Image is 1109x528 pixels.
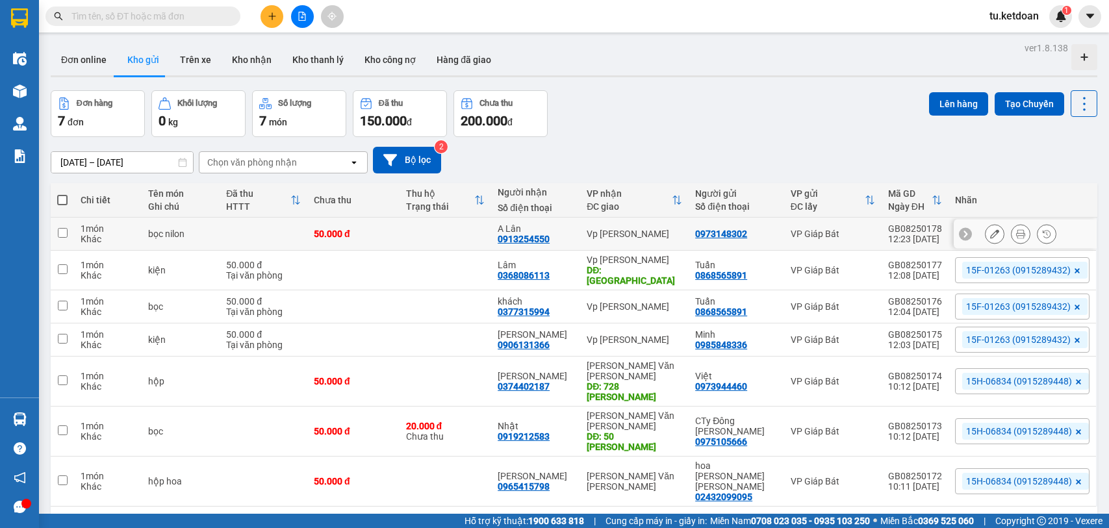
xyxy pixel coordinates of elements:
[117,44,170,75] button: Kho gửi
[453,90,548,137] button: Chưa thu200.000đ
[888,481,942,492] div: 10:11 [DATE]
[226,270,301,281] div: Tại văn phòng
[81,431,135,442] div: Khác
[407,117,412,127] span: đ
[406,421,485,442] div: Chưa thu
[587,201,672,212] div: ĐC giao
[695,371,778,381] div: Việt
[177,99,217,108] div: Khối lượng
[791,301,875,312] div: VP Giáp Bát
[51,90,145,137] button: Đơn hàng7đơn
[695,492,752,502] div: 02432099095
[498,270,550,281] div: 0368086113
[148,301,213,312] div: bọc
[979,8,1049,24] span: tu.ketdoan
[888,307,942,317] div: 12:04 [DATE]
[14,442,26,455] span: question-circle
[966,301,1071,312] span: 15F-01263 (0915289432)
[791,229,875,239] div: VP Giáp Bát
[695,460,778,492] div: hoa tươi đăng nguyên
[882,183,949,218] th: Toggle SortBy
[81,270,135,281] div: Khác
[81,260,135,270] div: 1 món
[498,296,574,307] div: khách
[751,516,870,526] strong: 0708 023 035 - 0935 103 250
[81,223,135,234] div: 1 món
[888,223,942,234] div: GB08250178
[13,117,27,131] img: warehouse-icon
[278,99,311,108] div: Số lượng
[400,183,492,218] th: Toggle SortBy
[695,188,778,199] div: Người gửi
[695,201,778,212] div: Số điện thoại
[1078,5,1101,28] button: caret-down
[269,117,287,127] span: món
[71,9,225,23] input: Tìm tên, số ĐT hoặc mã đơn
[498,371,574,381] div: Quỳnh Anh
[587,265,682,286] div: DĐ: CÁT HẢI
[587,334,682,345] div: Vp [PERSON_NAME]
[791,426,875,436] div: VP Giáp Bát
[226,188,290,199] div: Đã thu
[888,421,942,431] div: GB08250173
[888,431,942,442] div: 10:12 [DATE]
[888,340,942,350] div: 12:03 [DATE]
[226,307,301,317] div: Tại văn phòng
[148,334,213,345] div: kiện
[360,113,407,129] span: 150.000
[791,376,875,386] div: VP Giáp Bát
[226,329,301,340] div: 50.000 đ
[168,117,178,127] span: kg
[695,270,747,281] div: 0868565891
[1064,6,1069,15] span: 1
[148,265,213,275] div: kiện
[587,360,682,381] div: [PERSON_NAME] Văn [PERSON_NAME]
[888,329,942,340] div: GB08250175
[955,195,1090,205] div: Nhãn
[13,52,27,66] img: warehouse-icon
[498,471,574,481] div: Mai Ngô
[587,381,682,402] div: DĐ: 728 Thiên Lôi
[498,431,550,442] div: 0919212583
[985,224,1004,244] div: Sửa đơn hàng
[888,234,942,244] div: 12:23 [DATE]
[379,99,403,108] div: Đã thu
[77,99,112,108] div: Đơn hàng
[791,201,865,212] div: ĐC lấy
[498,260,574,270] div: Lâm
[888,296,942,307] div: GB08250176
[207,156,297,169] div: Chọn văn phòng nhận
[314,476,393,486] div: 50.000 đ
[966,334,1071,346] span: 15F-01263 (0915289432)
[587,410,682,431] div: [PERSON_NAME] Văn [PERSON_NAME]
[148,229,213,239] div: bọc nilon
[170,44,222,75] button: Trên xe
[479,99,513,108] div: Chưa thu
[81,421,135,431] div: 1 món
[587,255,682,265] div: Vp [PERSON_NAME]
[695,340,747,350] div: 0985848336
[14,501,26,513] span: message
[498,203,574,213] div: Số điện thoại
[81,471,135,481] div: 1 món
[1037,516,1046,525] span: copyright
[81,340,135,350] div: Khác
[51,44,117,75] button: Đơn online
[465,514,584,528] span: Hỗ trợ kỹ thuật:
[888,201,932,212] div: Ngày ĐH
[54,12,63,21] span: search
[695,416,778,436] div: CTy Đông Phương
[461,113,507,129] span: 200.000
[695,229,747,239] div: 0973148302
[81,329,135,340] div: 1 món
[695,436,747,447] div: 0975105666
[220,183,307,218] th: Toggle SortBy
[314,376,393,386] div: 50.000 đ
[68,117,84,127] span: đơn
[888,260,942,270] div: GB08250177
[148,201,213,212] div: Ghi chú
[81,234,135,244] div: Khác
[966,264,1071,276] span: 15F-01263 (0915289432)
[51,152,193,173] input: Select a date range.
[327,12,337,21] span: aim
